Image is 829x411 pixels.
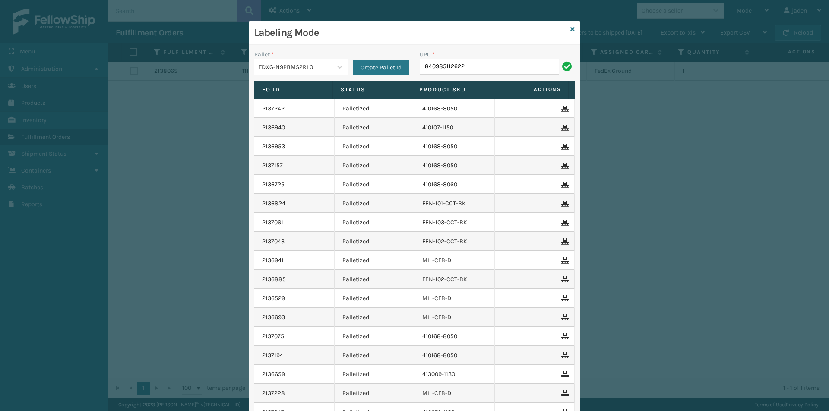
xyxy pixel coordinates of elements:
td: Palletized [335,99,415,118]
a: 2137242 [262,104,285,113]
a: 2136824 [262,199,285,208]
a: 2136953 [262,142,285,151]
a: 2137194 [262,351,283,360]
td: MIL-CFB-DL [414,289,495,308]
a: 2136940 [262,123,285,132]
i: Remove From Pallet [561,371,566,377]
a: 2137061 [262,218,283,227]
label: Status [341,86,403,94]
div: FDXG-N9PBMS2RL0 [259,63,332,72]
a: 2136885 [262,275,286,284]
td: 410168-8060 [414,175,495,194]
i: Remove From Pallet [561,201,566,207]
i: Remove From Pallet [561,163,566,169]
td: FEN-101-CCT-BK [414,194,495,213]
i: Remove From Pallet [561,238,566,245]
button: Create Pallet Id [353,60,409,75]
i: Remove From Pallet [561,144,566,150]
i: Remove From Pallet [561,257,566,264]
td: 410168-8050 [414,156,495,175]
a: 2136941 [262,256,284,265]
a: 2137228 [262,389,285,398]
label: Pallet [254,50,274,59]
h3: Labeling Mode [254,26,567,39]
td: Palletized [335,327,415,346]
td: MIL-CFB-DL [414,308,495,327]
label: Fo Id [262,86,325,94]
td: Palletized [335,118,415,137]
td: 410168-8050 [414,137,495,156]
span: Actions [493,82,566,97]
a: 2137043 [262,237,285,246]
i: Remove From Pallet [561,333,566,339]
td: Palletized [335,251,415,270]
a: 2136693 [262,313,285,322]
label: UPC [420,50,435,59]
td: MIL-CFB-DL [414,384,495,403]
i: Remove From Pallet [561,390,566,396]
td: Palletized [335,308,415,327]
td: 410107-1150 [414,118,495,137]
td: Palletized [335,270,415,289]
i: Remove From Pallet [561,352,566,358]
td: 410168-8050 [414,327,495,346]
i: Remove From Pallet [561,295,566,301]
i: Remove From Pallet [561,276,566,282]
td: Palletized [335,156,415,175]
td: Palletized [335,213,415,232]
i: Remove From Pallet [561,220,566,226]
a: 2136529 [262,294,285,303]
i: Remove From Pallet [561,314,566,320]
td: 413009-1130 [414,365,495,384]
td: MIL-CFB-DL [414,251,495,270]
td: 410168-8050 [414,346,495,365]
td: FEN-103-CCT-BK [414,213,495,232]
td: FEN-102-CCT-BK [414,232,495,251]
i: Remove From Pallet [561,125,566,131]
label: Product SKU [419,86,482,94]
a: 2136725 [262,180,285,189]
i: Remove From Pallet [561,106,566,112]
td: Palletized [335,194,415,213]
td: FEN-102-CCT-BK [414,270,495,289]
td: Palletized [335,137,415,156]
td: Palletized [335,175,415,194]
a: 2137157 [262,161,283,170]
a: 2136659 [262,370,285,379]
a: 2137075 [262,332,284,341]
i: Remove From Pallet [561,182,566,188]
td: Palletized [335,232,415,251]
td: Palletized [335,346,415,365]
td: Palletized [335,384,415,403]
td: 410168-8050 [414,99,495,118]
td: Palletized [335,289,415,308]
td: Palletized [335,365,415,384]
